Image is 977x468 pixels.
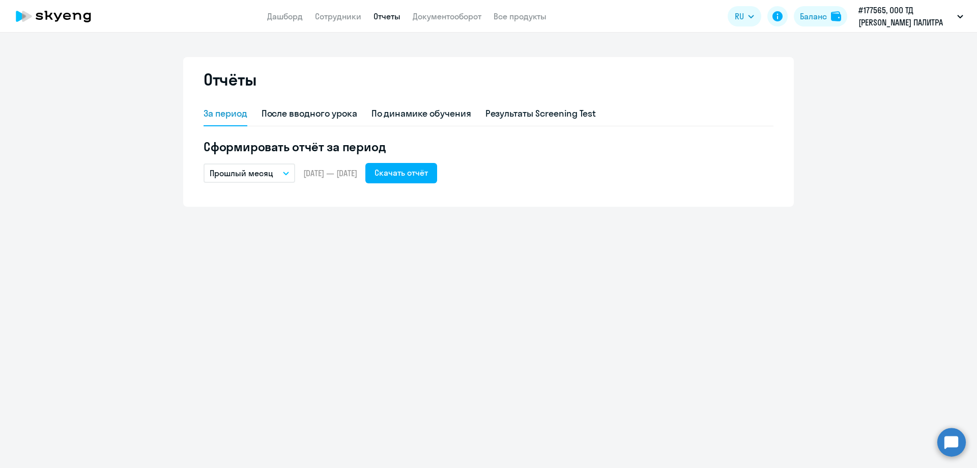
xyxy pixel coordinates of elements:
div: Баланс [800,10,827,22]
button: RU [728,6,761,26]
button: Прошлый месяц [204,163,295,183]
div: По динамике обучения [371,107,471,120]
button: Скачать отчёт [365,163,437,183]
div: За период [204,107,247,120]
h5: Сформировать отчёт за период [204,139,773,155]
img: balance [831,11,841,21]
a: Сотрудники [315,11,361,21]
span: RU [735,10,744,22]
a: Документооборот [413,11,481,21]
div: Скачать отчёт [375,167,428,179]
a: Дашборд [267,11,303,21]
button: Балансbalance [794,6,847,26]
button: #177565, ООО ТД [PERSON_NAME] ПАЛИТРА [853,4,968,29]
span: [DATE] — [DATE] [303,168,357,179]
p: #177565, ООО ТД [PERSON_NAME] ПАЛИТРА [858,4,953,29]
div: Результаты Screening Test [485,107,596,120]
div: После вводного урока [262,107,357,120]
a: Отчеты [373,11,400,21]
a: Все продукты [494,11,547,21]
p: Прошлый месяц [210,167,273,179]
h2: Отчёты [204,69,256,90]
